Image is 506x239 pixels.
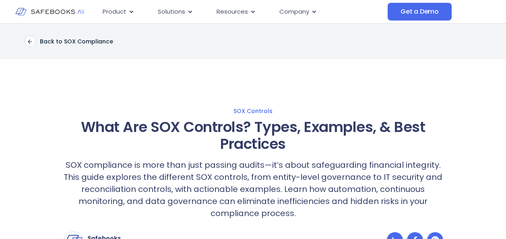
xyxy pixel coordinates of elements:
a: Get a Demo [388,3,452,21]
nav: Menu [96,4,388,20]
span: Company [279,7,309,16]
p: SOX compliance is more than just passing audits—it’s about safeguarding financial integrity. This... [63,159,443,219]
a: SOX Controls [8,107,498,115]
h1: What Are SOX Controls? Types, Examples, & Best Practices [63,119,443,152]
span: Solutions [158,7,185,16]
span: Resources [217,7,248,16]
div: Menu Toggle [96,4,388,20]
span: Get a Demo [401,8,439,16]
p: Back to SOX Compliance [40,38,113,45]
a: Back to SOX Compliance [25,36,113,47]
span: Product [103,7,126,16]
